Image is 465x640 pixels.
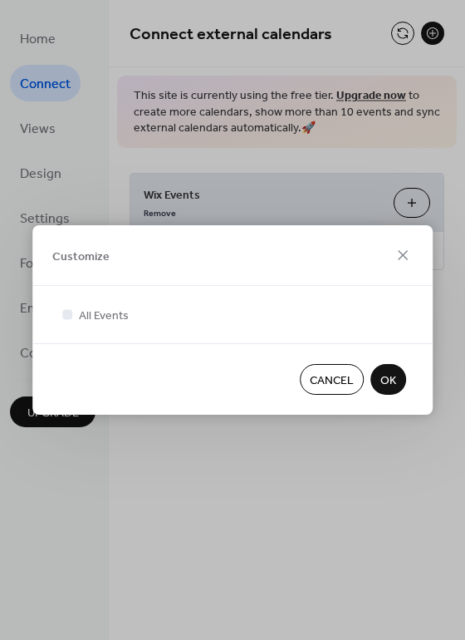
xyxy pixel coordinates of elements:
[310,372,354,390] span: Cancel
[370,364,406,395] button: OK
[79,308,129,325] span: All Events
[52,248,110,265] span: Customize
[380,372,396,390] span: OK
[300,364,364,395] button: Cancel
